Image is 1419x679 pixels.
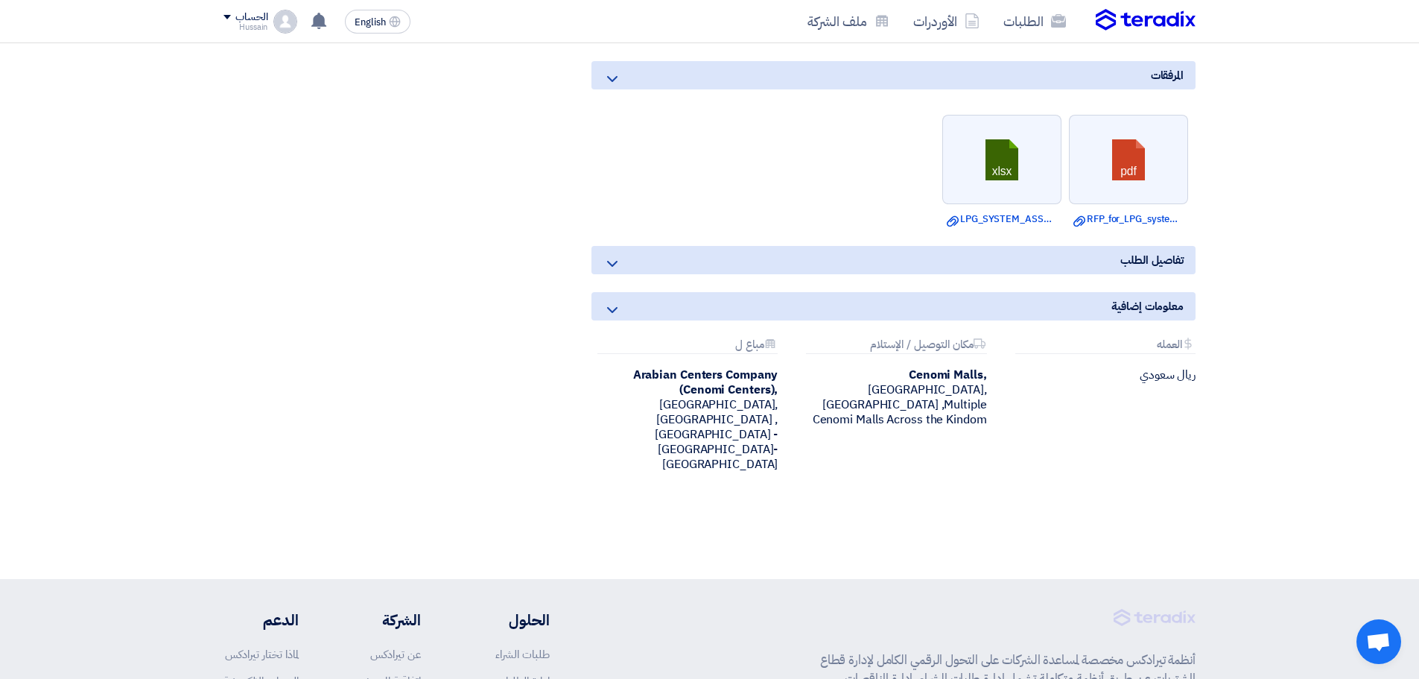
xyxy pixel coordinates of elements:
[633,366,778,399] b: Arabian Centers Company (Cenomi Centers),
[806,338,986,354] div: مكان التوصيل / الإستلام
[991,4,1078,39] a: الطلبات
[1120,252,1184,268] span: تفاصيل الطلب
[800,367,986,427] div: [GEOGRAPHIC_DATA], [GEOGRAPHIC_DATA] ,Multiple Cenomi Malls Across the Kindom
[370,646,421,663] a: عن تيرادكس
[345,10,410,34] button: English
[273,10,297,34] img: profile_test.png
[901,4,991,39] a: الأوردرات
[1096,9,1196,31] img: Teradix logo
[1356,619,1401,664] div: دردشة مفتوحة
[223,609,299,631] li: الدعم
[466,609,550,631] li: الحلول
[343,609,421,631] li: الشركة
[355,17,386,28] span: English
[495,646,550,663] a: طلبات الشراء
[796,4,901,39] a: ملف الشركة
[1111,298,1184,315] span: معلومات إضافية
[1073,212,1184,227] a: RFP_for_LPG_system_Planned_Preventive_Maintenance__Repair_Services.pdf
[591,367,778,472] div: [GEOGRAPHIC_DATA], [GEOGRAPHIC_DATA] ,[GEOGRAPHIC_DATA] - [GEOGRAPHIC_DATA]- [GEOGRAPHIC_DATA]
[947,212,1057,227] a: LPG_SYSTEM_ASSET_LIST.xlsx
[1009,367,1196,382] div: ريال سعودي
[223,23,267,31] div: Hussain
[1151,67,1184,83] span: المرفقات
[235,11,267,24] div: الحساب
[1015,338,1196,354] div: العمله
[597,338,778,354] div: مباع ل
[225,646,299,663] a: لماذا تختار تيرادكس
[909,366,987,384] b: Cenomi Malls,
